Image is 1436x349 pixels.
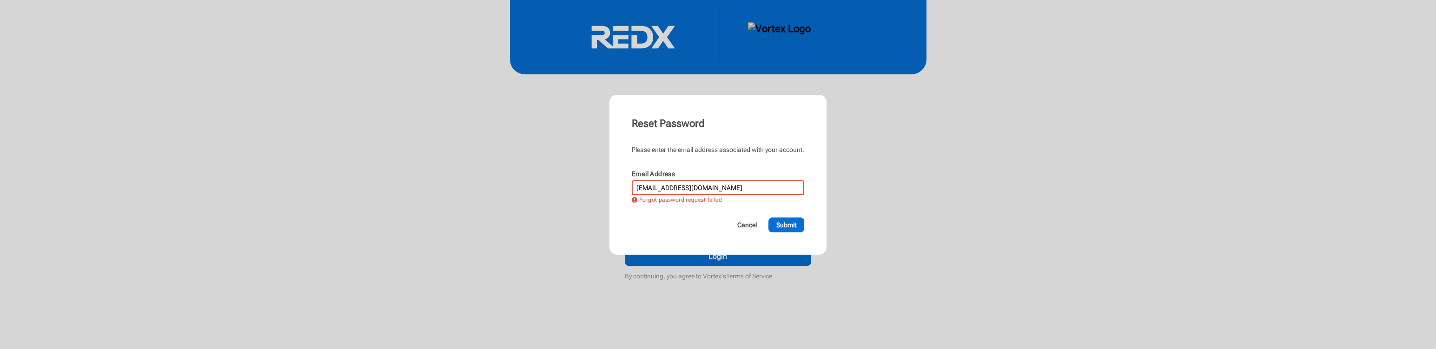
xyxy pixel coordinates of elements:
[632,117,804,130] div: Reset Password
[632,170,675,178] label: Email Address
[768,217,804,232] button: Submit
[639,197,722,203] span: Forgot password request failed
[776,220,796,230] span: Submit
[737,220,757,230] span: Cancel
[632,145,804,154] div: Please enter the email address associated with your account.
[729,217,765,232] button: Cancel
